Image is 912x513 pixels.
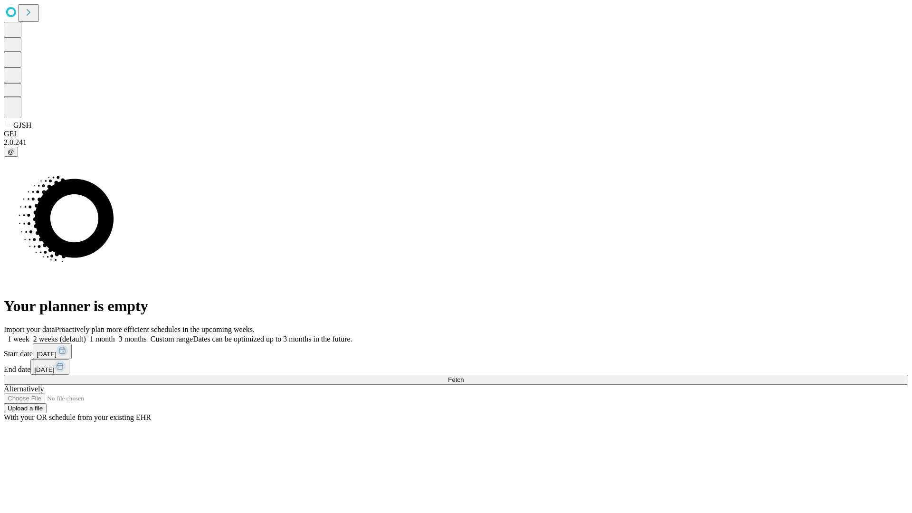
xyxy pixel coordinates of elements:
span: With your OR schedule from your existing EHR [4,413,151,421]
div: 2.0.241 [4,138,908,147]
button: @ [4,147,18,157]
span: Proactively plan more efficient schedules in the upcoming weeks. [55,325,255,333]
button: [DATE] [33,343,72,359]
button: [DATE] [30,359,69,375]
span: Custom range [151,335,193,343]
div: GEI [4,130,908,138]
span: Alternatively [4,385,44,393]
span: Import your data [4,325,55,333]
span: Fetch [448,376,464,383]
button: Fetch [4,375,908,385]
span: @ [8,148,14,155]
span: 1 month [90,335,115,343]
span: 1 week [8,335,29,343]
span: GJSH [13,121,31,129]
span: Dates can be optimized up to 3 months in the future. [193,335,352,343]
div: End date [4,359,908,375]
span: [DATE] [34,366,54,373]
div: Start date [4,343,908,359]
h1: Your planner is empty [4,297,908,315]
span: [DATE] [37,351,57,358]
span: 3 months [119,335,147,343]
button: Upload a file [4,403,47,413]
span: 2 weeks (default) [33,335,86,343]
